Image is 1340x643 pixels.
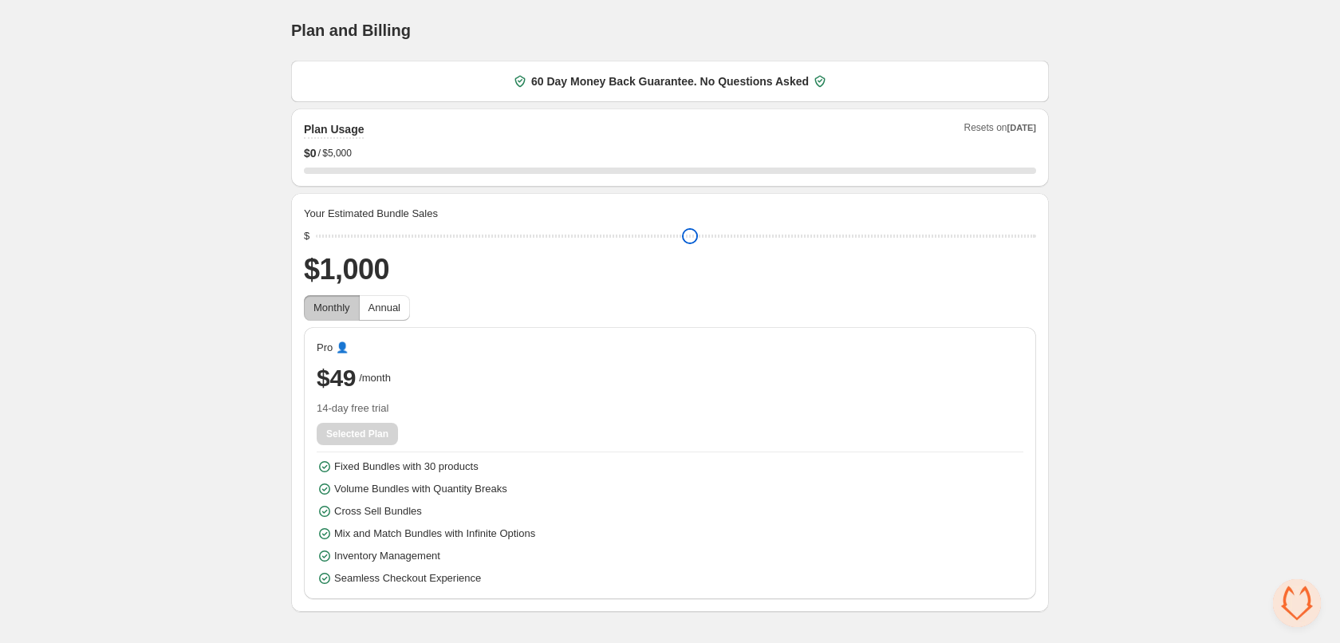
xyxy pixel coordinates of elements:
h1: Plan and Billing [291,21,411,40]
div: $ [304,228,309,244]
span: Inventory Management [334,548,440,564]
span: Seamless Checkout Experience [334,570,481,586]
span: $49 [317,362,356,394]
span: 60 Day Money Back Guarantee. No Questions Asked [531,73,809,89]
span: $5,000 [322,147,352,160]
span: Resets on [964,121,1037,139]
h2: $1,000 [304,250,1036,289]
button: Monthly [304,295,360,321]
span: /month [359,370,391,386]
span: Monthly [313,302,350,314]
h2: Plan Usage [304,121,364,137]
span: Fixed Bundles with 30 products [334,459,479,475]
button: Annual [359,295,410,321]
div: / [304,145,1036,161]
a: Open chat [1273,579,1321,627]
span: Your Estimated Bundle Sales [304,206,438,222]
span: [DATE] [1007,123,1036,132]
span: Mix and Match Bundles with Infinite Options [334,526,535,542]
span: $ 0 [304,145,317,161]
span: Annual [368,302,400,314]
span: 14-day free trial [317,400,1023,416]
span: Cross Sell Bundles [334,503,422,519]
span: Volume Bundles with Quantity Breaks [334,481,507,497]
span: Pro 👤 [317,340,349,356]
